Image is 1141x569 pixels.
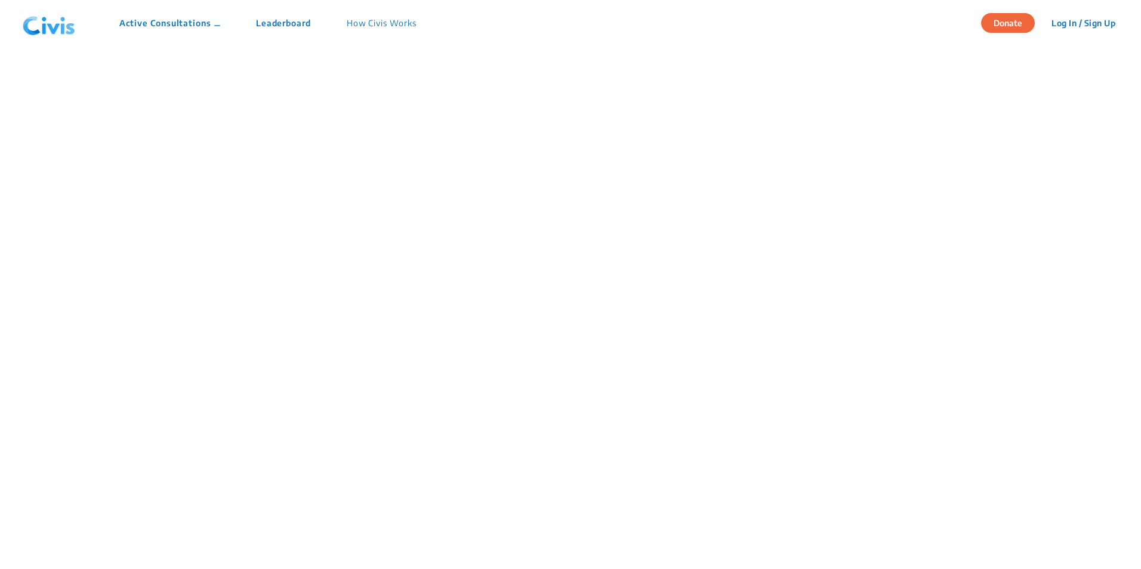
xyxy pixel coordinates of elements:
p: How Civis Works [347,17,417,29]
p: Active Consultations [119,17,220,29]
p: Leaderboard [256,17,311,29]
a: Donate [981,16,1044,28]
button: Donate [981,13,1035,33]
button: Log In / Sign Up [1044,14,1123,32]
img: navlogo.png [18,5,80,41]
